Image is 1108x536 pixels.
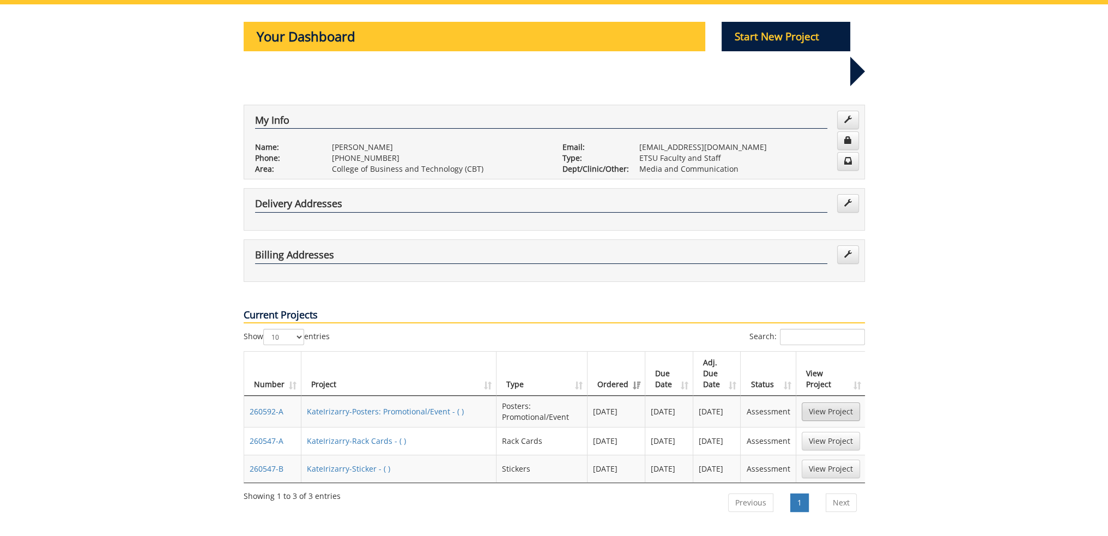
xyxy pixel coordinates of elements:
[497,455,588,483] td: Stickers
[588,352,645,396] th: Ordered: activate to sort column ascending
[255,153,316,164] p: Phone:
[562,153,623,164] p: Type:
[645,396,693,427] td: [DATE]
[639,164,853,174] p: Media and Communication
[250,406,283,417] a: 260592-A
[722,32,850,43] a: Start New Project
[639,142,853,153] p: [EMAIL_ADDRESS][DOMAIN_NAME]
[645,427,693,455] td: [DATE]
[749,329,865,345] label: Search:
[244,22,706,51] p: Your Dashboard
[255,198,827,213] h4: Delivery Addresses
[693,352,741,396] th: Adj. Due Date: activate to sort column ascending
[588,396,645,427] td: [DATE]
[255,115,827,129] h4: My Info
[837,194,859,213] a: Edit Addresses
[826,493,857,512] a: Next
[796,352,865,396] th: View Project: activate to sort column ascending
[332,164,546,174] p: College of Business and Technology (CBT)
[307,463,390,474] a: KateIrizarry-Sticker - ( )
[802,460,860,478] a: View Project
[497,352,588,396] th: Type: activate to sort column ascending
[741,455,796,483] td: Assessment
[693,427,741,455] td: [DATE]
[250,463,283,474] a: 260547-B
[332,153,546,164] p: [PHONE_NUMBER]
[722,22,850,51] p: Start New Project
[837,111,859,129] a: Edit Info
[790,493,809,512] a: 1
[307,436,406,446] a: KateIrizarry-Rack Cards - ( )
[639,153,853,164] p: ETSU Faculty and Staff
[741,396,796,427] td: Assessment
[307,406,464,417] a: KateIrizarry-Posters: Promotional/Event - ( )
[562,164,623,174] p: Dept/Clinic/Other:
[780,329,865,345] input: Search:
[728,493,773,512] a: Previous
[802,432,860,450] a: View Project
[263,329,304,345] select: Showentries
[244,329,330,345] label: Show entries
[741,427,796,455] td: Assessment
[693,455,741,483] td: [DATE]
[693,396,741,427] td: [DATE]
[250,436,283,446] a: 260547-A
[255,250,827,264] h4: Billing Addresses
[244,308,865,323] p: Current Projects
[741,352,796,396] th: Status: activate to sort column ascending
[301,352,497,396] th: Project: activate to sort column ascending
[497,427,588,455] td: Rack Cards
[588,427,645,455] td: [DATE]
[244,352,301,396] th: Number: activate to sort column ascending
[255,164,316,174] p: Area:
[244,486,341,502] div: Showing 1 to 3 of 3 entries
[645,352,693,396] th: Due Date: activate to sort column ascending
[837,131,859,150] a: Change Password
[645,455,693,483] td: [DATE]
[562,142,623,153] p: Email:
[255,142,316,153] p: Name:
[837,245,859,264] a: Edit Addresses
[837,152,859,171] a: Change Communication Preferences
[497,396,588,427] td: Posters: Promotional/Event
[802,402,860,421] a: View Project
[332,142,546,153] p: [PERSON_NAME]
[588,455,645,483] td: [DATE]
